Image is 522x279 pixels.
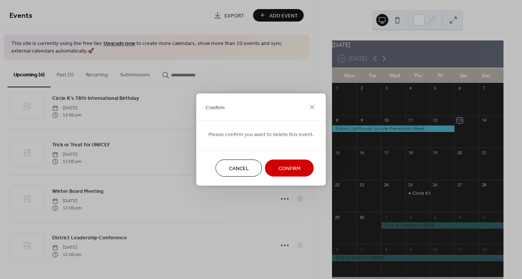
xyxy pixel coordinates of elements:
[229,165,249,173] span: Cancel
[278,165,301,173] span: Confirm
[265,160,314,177] button: Confirm
[208,131,314,139] span: Please confirm you want to delete this event.
[216,160,262,177] button: Cancel
[205,104,225,112] span: Confirm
